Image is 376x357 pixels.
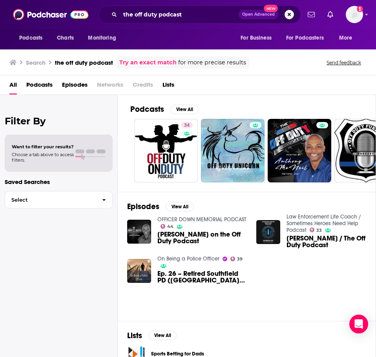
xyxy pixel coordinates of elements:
[170,105,199,114] button: View All
[286,33,324,44] span: For Podcasters
[235,31,281,46] button: open menu
[167,225,173,228] span: 44
[349,315,368,333] div: Open Intercom Messenger
[55,59,113,66] h3: the off duty podcast
[346,6,363,23] button: Show profile menu
[324,59,363,66] button: Send feedback
[178,58,246,67] span: for more precise results
[12,152,74,163] span: Choose a tab above to access filters.
[241,33,272,44] span: For Business
[334,31,362,46] button: open menu
[127,259,151,283] img: Ep. 26 – Retired Southfield PD (MI) Officer Anthony McNeil and Host of The Off Duty Podcast
[5,115,113,127] h2: Filter By
[357,6,363,12] svg: Add a profile image
[287,235,376,248] span: [PERSON_NAME] / The Off Duty Podcast
[157,255,219,262] a: On Being a Police Officer
[264,5,278,12] span: New
[127,331,142,341] h2: Lists
[12,144,74,149] span: Want to filter your results?
[237,257,243,261] span: 39
[346,6,363,23] span: Logged in as ILATeam
[242,13,275,16] span: Open Advanced
[99,5,301,24] div: Search podcasts, credits, & more...
[97,78,123,95] span: Networks
[239,10,278,19] button: Open AdvancedNew
[130,104,164,114] h2: Podcasts
[57,33,74,44] span: Charts
[5,197,96,202] span: Select
[9,78,17,95] a: All
[127,202,194,211] a: EpisodesView All
[181,122,193,128] a: 34
[19,33,42,44] span: Podcasts
[88,33,116,44] span: Monitoring
[339,33,352,44] span: More
[157,270,247,284] a: Ep. 26 – Retired Southfield PD (MI) Officer Anthony McNeil and Host of The Off Duty Podcast
[162,78,174,95] a: Lists
[62,78,88,95] a: Episodes
[5,191,113,209] button: Select
[127,220,151,244] img: Scott Rose on the Off Duty Podcast
[310,228,322,232] a: 33
[256,220,280,244] img: Anthony McNeil / The Off Duty Podcast
[120,8,239,21] input: Search podcasts, credits, & more...
[82,31,126,46] button: open menu
[157,216,246,223] a: OFFICER DOWN MEMORIAL PODCAST
[184,122,190,129] span: 34
[230,257,243,261] a: 39
[346,6,363,23] img: User Profile
[13,7,88,22] img: Podchaser - Follow, Share and Rate Podcasts
[127,331,177,341] a: ListsView All
[161,224,174,229] a: 44
[26,78,53,95] a: Podcasts
[26,59,46,66] h3: Search
[324,8,336,21] a: Show notifications dropdown
[157,231,247,244] span: [PERSON_NAME] on the Off Duty Podcast
[52,31,78,46] a: Charts
[157,270,247,284] span: Ep. 26 – Retired Southfield PD ([GEOGRAPHIC_DATA]) Officer [PERSON_NAME] and Host of The Off Duty...
[5,178,113,186] p: Saved Searches
[14,31,53,46] button: open menu
[281,31,335,46] button: open menu
[157,231,247,244] a: Scott Rose on the Off Duty Podcast
[119,58,177,67] a: Try an exact match
[166,202,194,211] button: View All
[305,8,318,21] a: Show notifications dropdown
[316,229,322,232] span: 33
[148,331,177,340] button: View All
[134,119,198,182] a: 34
[130,104,199,114] a: PodcastsView All
[127,202,159,211] h2: Episodes
[287,213,361,233] a: Law Enforcement Life Coach / Sometimes Heroes Need Help Podcast
[287,235,376,248] a: Anthony McNeil / The Off Duty Podcast
[133,78,153,95] span: Credits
